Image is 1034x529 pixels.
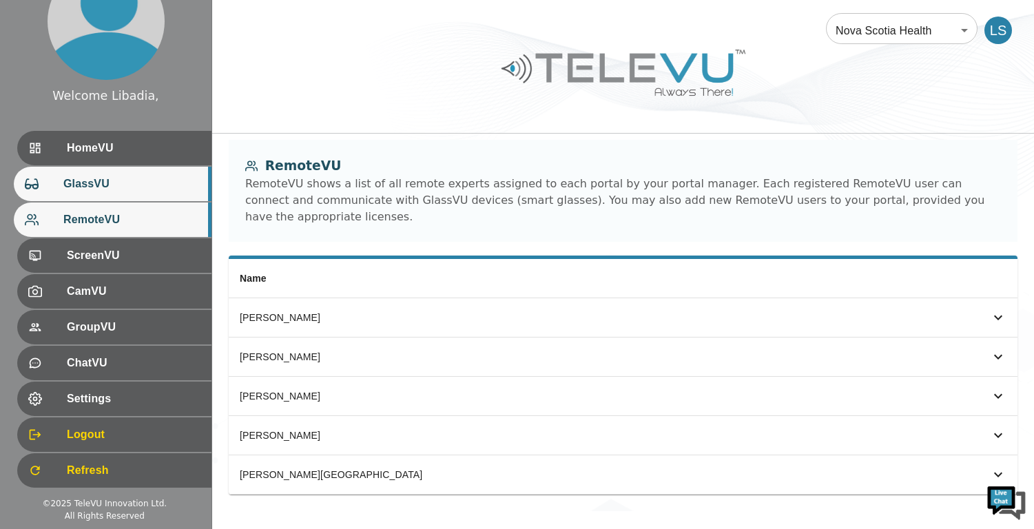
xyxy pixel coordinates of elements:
[67,426,200,443] span: Logout
[67,391,200,407] span: Settings
[826,11,978,50] div: Nova Scotia Health
[986,481,1027,522] img: Chat Widget
[240,350,785,364] div: [PERSON_NAME]
[17,417,211,452] div: Logout
[52,87,158,105] div: Welcome Libadia,
[17,274,211,309] div: CamVU
[240,389,785,403] div: [PERSON_NAME]
[17,453,211,488] div: Refresh
[80,174,190,313] span: We're online!
[240,468,785,481] div: [PERSON_NAME][GEOGRAPHIC_DATA]
[17,131,211,165] div: HomeVU
[67,247,200,264] span: ScreenVU
[499,44,747,101] img: Logo
[67,283,200,300] span: CamVU
[14,203,211,237] div: RemoteVU
[17,346,211,380] div: ChatVU
[67,462,200,479] span: Refresh
[63,211,200,228] span: RemoteVU
[240,311,785,324] div: [PERSON_NAME]
[7,376,262,424] textarea: Type your message and hit 'Enter'
[245,176,1001,225] div: RemoteVU shows a list of all remote experts assigned to each portal by your portal manager. Each ...
[229,259,1017,495] table: simple table
[67,319,200,335] span: GroupVU
[245,156,1001,176] div: RemoteVU
[240,273,267,284] span: Name
[17,310,211,344] div: GroupVU
[240,428,785,442] div: [PERSON_NAME]
[14,167,211,201] div: GlassVU
[63,176,200,192] span: GlassVU
[67,140,200,156] span: HomeVU
[17,382,211,416] div: Settings
[67,355,200,371] span: ChatVU
[226,7,259,40] div: Minimize live chat window
[72,72,231,90] div: Chat with us now
[17,238,211,273] div: ScreenVU
[23,64,58,98] img: d_736959983_company_1615157101543_736959983
[984,17,1012,44] div: LS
